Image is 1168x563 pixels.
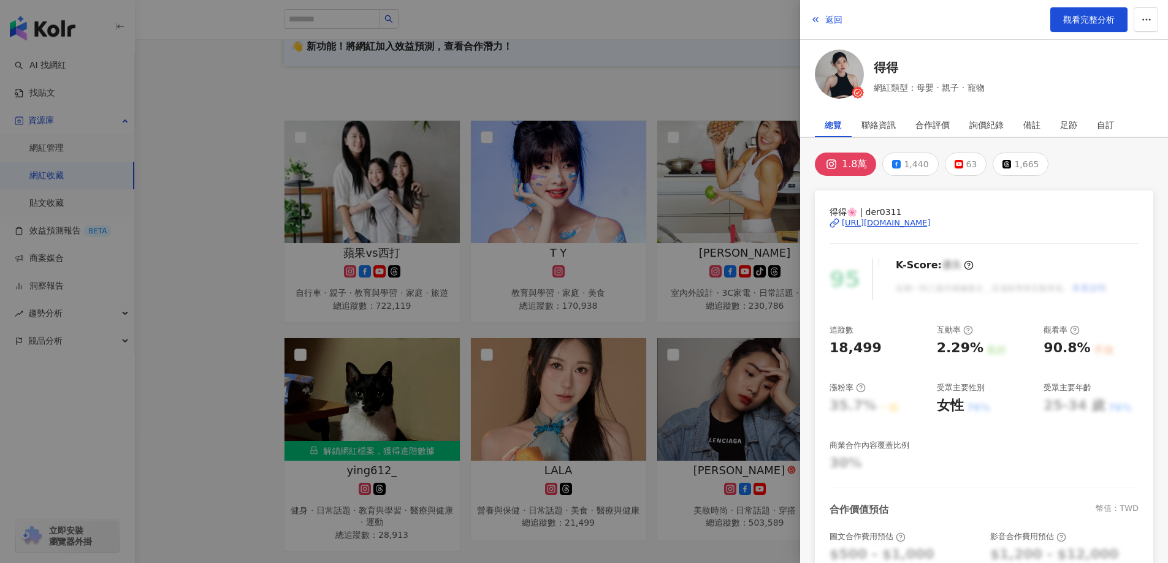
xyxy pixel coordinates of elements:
[825,15,842,25] span: 返回
[830,531,906,542] div: 圖文合作費用預估
[825,113,842,137] div: 總覽
[874,59,985,76] a: 得得
[937,325,973,336] div: 互動率
[1060,113,1077,137] div: 足跡
[861,113,896,137] div: 聯絡資訊
[1044,339,1090,358] div: 90.8%
[993,153,1048,176] button: 1,665
[1097,113,1114,137] div: 自訂
[830,339,882,358] div: 18,499
[830,440,909,451] div: 商業合作內容覆蓋比例
[1014,156,1039,173] div: 1,665
[1096,503,1139,516] div: 幣值：TWD
[1050,7,1128,32] a: 觀看完整分析
[1023,113,1040,137] div: 備註
[990,531,1066,542] div: 影音合作費用預估
[830,503,888,516] div: 合作價值預估
[937,396,964,415] div: 女性
[904,156,928,173] div: 1,440
[937,382,985,393] div: 受眾主要性別
[969,113,1004,137] div: 詢價紀錄
[896,259,974,272] div: K-Score :
[815,50,864,103] a: KOL Avatar
[842,156,867,173] div: 1.8萬
[830,205,1139,219] span: 得得🌸 | der0311
[830,217,1139,229] a: [URL][DOMAIN_NAME]
[810,7,843,32] button: 返回
[815,153,876,176] button: 1.8萬
[830,325,853,336] div: 追蹤數
[937,339,983,358] div: 2.29%
[874,81,985,94] span: 網紅類型：母嬰 · 親子 · 寵物
[842,217,931,229] div: [URL][DOMAIN_NAME]
[815,50,864,99] img: KOL Avatar
[1044,325,1080,336] div: 觀看率
[830,382,866,393] div: 漲粉率
[915,113,950,137] div: 合作評價
[882,153,938,176] button: 1,440
[966,156,977,173] div: 63
[1044,382,1091,393] div: 受眾主要年齡
[945,153,987,176] button: 63
[1063,15,1115,25] span: 觀看完整分析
